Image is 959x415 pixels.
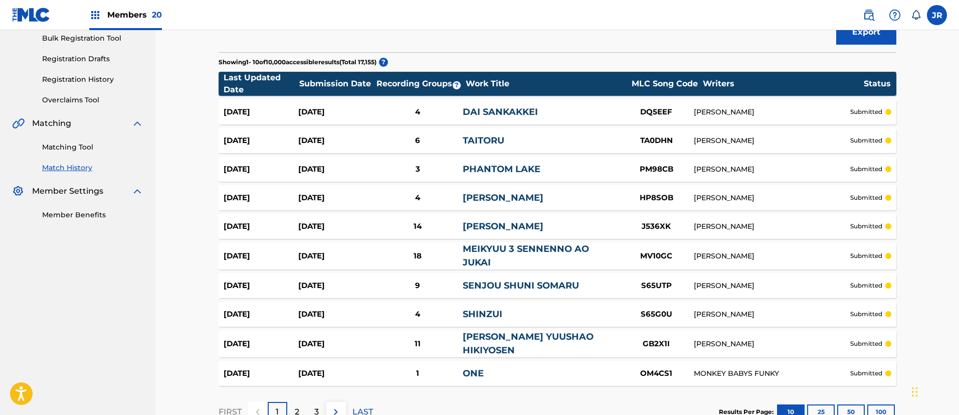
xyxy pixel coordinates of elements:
[619,280,694,292] div: S65UTP
[298,221,373,232] div: [DATE]
[224,192,298,204] div: [DATE]
[373,338,463,350] div: 11
[463,164,540,175] a: PHANTOM LAKE
[42,210,143,220] a: Member Benefits
[373,221,463,232] div: 14
[373,135,463,147] div: 6
[466,78,626,90] div: Work Title
[298,338,373,350] div: [DATE]
[373,164,463,175] div: 3
[32,185,103,197] span: Member Settings
[12,8,51,22] img: MLC Logo
[463,221,543,232] a: [PERSON_NAME]
[850,369,882,378] p: submitted
[298,106,373,118] div: [DATE]
[12,117,25,129] img: Matching
[453,81,461,89] span: ?
[131,117,143,129] img: expand
[375,78,465,90] div: Recording Groups
[42,33,143,44] a: Bulk Registration Tool
[373,106,463,118] div: 4
[463,106,538,117] a: DAI SANKAKKEI
[463,243,589,268] a: MEIKYUU 3 SENNENNO AO JUKAI
[911,10,921,20] div: Notifications
[463,368,484,379] a: ONE
[703,78,863,90] div: Writers
[373,368,463,379] div: 1
[619,368,694,379] div: OM4CS1
[889,9,901,21] img: help
[224,164,298,175] div: [DATE]
[379,58,388,67] span: ?
[298,164,373,175] div: [DATE]
[224,72,299,96] div: Last Updated Date
[694,221,850,232] div: [PERSON_NAME]
[694,251,850,261] div: [PERSON_NAME]
[42,163,143,173] a: Match History
[224,135,298,147] div: [DATE]
[850,165,882,174] p: submitted
[224,368,298,379] div: [DATE]
[619,338,694,350] div: GB2X1I
[107,9,162,21] span: Members
[694,309,850,320] div: [PERSON_NAME]
[298,250,373,262] div: [DATE]
[373,309,463,320] div: 4
[299,78,374,90] div: Submission Date
[619,250,694,262] div: MV10GC
[42,142,143,153] a: Matching Tool
[131,185,143,197] img: expand
[224,106,298,118] div: [DATE]
[850,310,882,319] p: submitted
[619,221,694,232] div: J536XK
[224,309,298,320] div: [DATE]
[42,54,143,64] a: Registration Drafts
[42,95,143,105] a: Overclaims Tool
[850,251,882,260] p: submitted
[619,135,694,147] div: TA0DHN
[850,107,882,116] p: submitted
[619,309,694,320] div: S65G0U
[912,377,918,407] div: Drag
[298,280,373,292] div: [DATE]
[89,9,101,21] img: Top Rightsholders
[850,136,882,145] p: submitted
[694,368,850,379] div: MONKEY BABYS FUNKY
[863,9,875,21] img: search
[627,78,702,90] div: MLC Song Code
[298,309,373,320] div: [DATE]
[927,5,947,25] div: User Menu
[619,106,694,118] div: DQ5EEF
[224,338,298,350] div: [DATE]
[373,250,463,262] div: 18
[694,193,850,203] div: [PERSON_NAME]
[885,5,905,25] div: Help
[850,193,882,202] p: submitted
[850,339,882,348] p: submitted
[850,281,882,290] p: submitted
[219,58,376,67] p: Showing 1 - 10 of 10,000 accessible results (Total 17,155 )
[850,222,882,231] p: submitted
[224,280,298,292] div: [DATE]
[619,164,694,175] div: PM98CB
[224,250,298,262] div: [DATE]
[32,117,71,129] span: Matching
[909,367,959,415] iframe: Chat Widget
[694,135,850,146] div: [PERSON_NAME]
[224,221,298,232] div: [DATE]
[373,280,463,292] div: 9
[298,135,373,147] div: [DATE]
[463,135,504,146] a: TAITORU
[42,74,143,85] a: Registration History
[694,339,850,349] div: [PERSON_NAME]
[463,280,579,291] a: SENJOU SHUNI SOMARU
[694,164,850,175] div: [PERSON_NAME]
[12,185,24,197] img: Member Settings
[859,5,879,25] a: Public Search
[463,192,543,203] a: [PERSON_NAME]
[298,368,373,379] div: [DATE]
[463,309,502,320] a: SHINZUI
[463,331,594,356] a: [PERSON_NAME] YUUSHAO HIKIYOSEN
[298,192,373,204] div: [DATE]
